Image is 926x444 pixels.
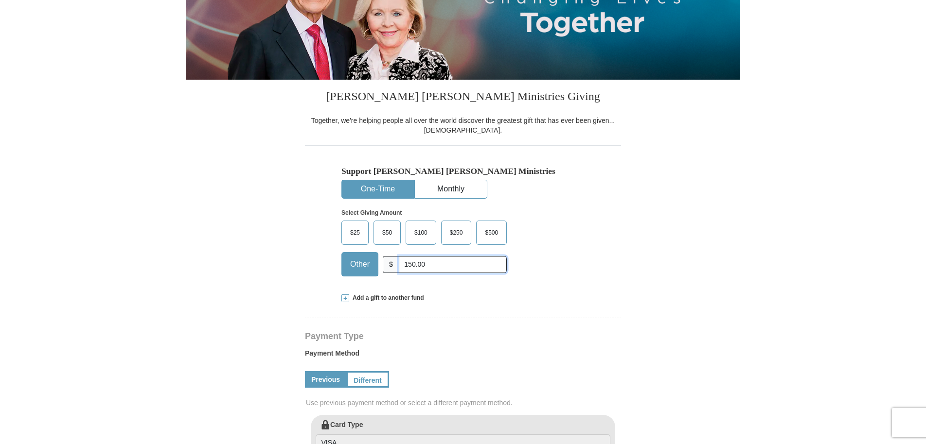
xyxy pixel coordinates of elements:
[349,294,424,302] span: Add a gift to another fund
[345,257,374,272] span: Other
[346,371,389,388] a: Different
[415,180,487,198] button: Monthly
[342,180,414,198] button: One-Time
[399,256,507,273] input: Other Amount
[410,225,432,240] span: $100
[305,371,346,388] a: Previous
[305,348,621,363] label: Payment Method
[383,256,399,273] span: $
[480,225,503,240] span: $500
[306,398,622,408] span: Use previous payment method or select a different payment method.
[341,209,402,216] strong: Select Giving Amount
[305,116,621,135] div: Together, we're helping people all over the world discover the greatest gift that has ever been g...
[305,332,621,340] h4: Payment Type
[377,225,397,240] span: $50
[305,80,621,116] h3: [PERSON_NAME] [PERSON_NAME] Ministries Giving
[345,225,365,240] span: $25
[341,166,585,176] h5: Support [PERSON_NAME] [PERSON_NAME] Ministries
[445,225,468,240] span: $250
